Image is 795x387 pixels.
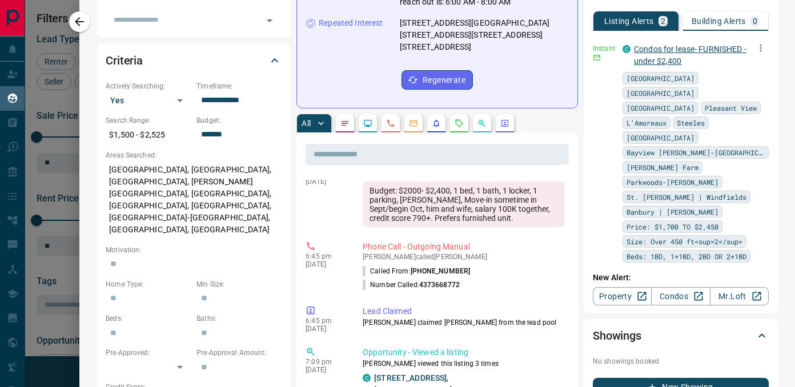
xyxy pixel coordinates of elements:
[627,102,694,114] span: [GEOGRAPHIC_DATA]
[363,266,470,276] p: Called From:
[593,54,601,62] svg: Email
[604,17,654,25] p: Listing Alerts
[627,162,698,173] span: [PERSON_NAME] Farm
[196,348,282,358] p: Pre-Approval Amount:
[306,178,346,186] p: [DATE]
[593,43,616,54] p: Instant
[106,126,191,144] p: $1,500 - $2,525
[196,313,282,324] p: Baths:
[106,150,282,160] p: Areas Searched:
[386,119,395,128] svg: Calls
[627,191,746,203] span: St. [PERSON_NAME] | Windfields
[196,115,282,126] p: Budget:
[302,119,311,127] p: All
[627,87,694,99] span: [GEOGRAPHIC_DATA]
[363,374,371,382] div: condos.ca
[593,287,652,305] a: Property
[306,252,346,260] p: 6:45 pm
[306,325,346,333] p: [DATE]
[627,132,694,143] span: [GEOGRAPHIC_DATA]
[106,91,191,110] div: Yes
[106,348,191,358] p: Pre-Approved:
[419,281,460,289] span: 4373668772
[477,119,487,128] svg: Opportunities
[374,373,447,382] a: [STREET_ADDRESS]
[306,366,346,374] p: [DATE]
[627,72,694,84] span: [GEOGRAPHIC_DATA]
[363,119,372,128] svg: Lead Browsing Activity
[627,147,765,158] span: Bayview [PERSON_NAME]-[GEOGRAPHIC_DATA]
[363,317,564,328] p: [PERSON_NAME] claimed [PERSON_NAME] from the lead pool
[363,358,564,369] p: [PERSON_NAME] viewed this listing 3 times
[319,17,383,29] p: Repeated Interest
[500,119,509,128] svg: Agent Actions
[627,251,746,262] span: Beds: 1BD, 1+1BD, 2BD OR 2+1BD
[340,119,350,128] svg: Notes
[692,17,746,25] p: Building Alerts
[306,317,346,325] p: 6:45 pm
[627,206,718,217] span: Banbury | [PERSON_NAME]
[455,119,464,128] svg: Requests
[106,51,143,70] h2: Criteria
[409,119,418,128] svg: Emails
[106,313,191,324] p: Beds:
[627,117,666,128] span: L'Amoreaux
[705,102,757,114] span: Pleasant View
[363,280,460,290] p: Number Called:
[363,241,564,253] p: Phone Call - Outgoing Manual
[306,260,346,268] p: [DATE]
[710,287,769,305] a: Mr.Loft
[363,305,564,317] p: Lead Claimed
[661,17,665,25] p: 2
[627,236,742,247] span: Size: Over 450 ft<sup>2</sup>
[593,322,769,349] div: Showings
[106,115,191,126] p: Search Range:
[627,176,718,188] span: Parkwoods-[PERSON_NAME]
[623,45,631,53] div: condos.ca
[593,272,769,284] p: New Alert:
[432,119,441,128] svg: Listing Alerts
[196,81,282,91] p: Timeframe:
[401,70,473,90] button: Regenerate
[677,117,705,128] span: Steeles
[106,81,191,91] p: Actively Searching:
[411,267,471,275] span: [PHONE_NUMBER]
[262,13,278,29] button: Open
[753,17,757,25] p: 0
[634,45,746,66] a: Condos for lease- FURNISHED - under $2,400
[593,356,769,366] p: No showings booked
[627,221,718,232] span: Price: $1,700 TO $2,450
[363,346,564,358] p: Opportunity - Viewed a listing
[363,182,564,227] div: Budget: $2000- $2,400, 1 bed, 1 bath, 1 locker, 1 parking, [PERSON_NAME], Move-in sometime in Sep...
[306,358,346,366] p: 7:09 pm
[106,279,191,289] p: Home Type:
[593,326,641,345] h2: Showings
[400,17,568,53] p: [STREET_ADDRESS][GEOGRAPHIC_DATA][STREET_ADDRESS][STREET_ADDRESS][STREET_ADDRESS]
[651,287,710,305] a: Condos
[106,160,282,239] p: [GEOGRAPHIC_DATA], [GEOGRAPHIC_DATA], [GEOGRAPHIC_DATA], [PERSON_NAME][GEOGRAPHIC_DATA], [GEOGRAP...
[196,279,282,289] p: Min Size:
[106,245,282,255] p: Motivation:
[106,47,282,74] div: Criteria
[363,253,564,261] p: [PERSON_NAME] called [PERSON_NAME]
